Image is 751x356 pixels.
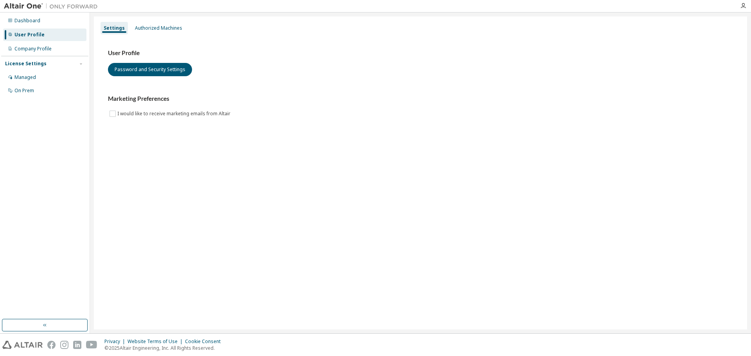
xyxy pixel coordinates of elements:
button: Password and Security Settings [108,63,192,76]
h3: User Profile [108,49,733,57]
img: facebook.svg [47,341,56,349]
div: Dashboard [14,18,40,24]
div: Company Profile [14,46,52,52]
label: I would like to receive marketing emails from Altair [117,109,232,118]
div: User Profile [14,32,45,38]
div: On Prem [14,88,34,94]
img: youtube.svg [86,341,97,349]
img: Altair One [4,2,102,10]
img: altair_logo.svg [2,341,43,349]
p: © 2025 Altair Engineering, Inc. All Rights Reserved. [104,345,225,351]
div: Managed [14,74,36,81]
img: instagram.svg [60,341,68,349]
div: Cookie Consent [185,338,225,345]
div: License Settings [5,61,47,67]
div: Settings [104,25,125,31]
div: Privacy [104,338,128,345]
div: Website Terms of Use [128,338,185,345]
h3: Marketing Preferences [108,95,733,103]
div: Authorized Machines [135,25,182,31]
img: linkedin.svg [73,341,81,349]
